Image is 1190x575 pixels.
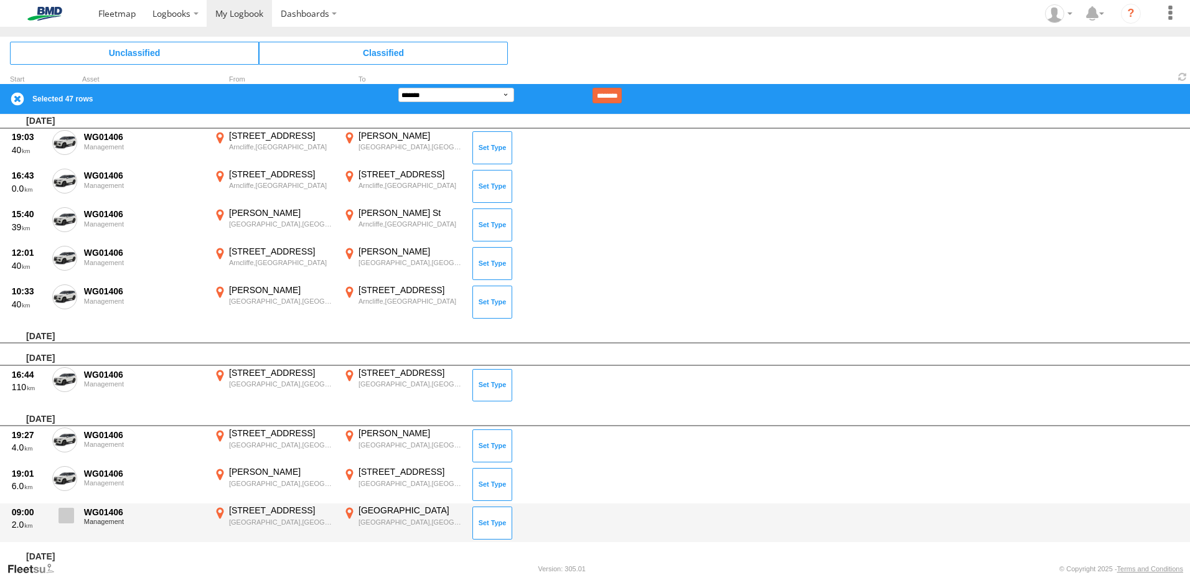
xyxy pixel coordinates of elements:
[358,181,464,190] div: Arncliffe,[GEOGRAPHIC_DATA]
[259,42,508,64] span: Click to view Classified Trips
[358,441,464,449] div: [GEOGRAPHIC_DATA],[GEOGRAPHIC_DATA]
[472,468,512,500] button: Click to Set
[341,207,466,243] label: Click to View Event Location
[341,505,466,541] label: Click to View Event Location
[229,441,334,449] div: [GEOGRAPHIC_DATA],[GEOGRAPHIC_DATA]
[212,207,336,243] label: Click to View Event Location
[84,286,205,297] div: WG01406
[1041,4,1077,23] div: Ali Farhat
[12,519,45,530] div: 2.0
[84,479,205,487] div: Management
[229,479,334,488] div: [GEOGRAPHIC_DATA],[GEOGRAPHIC_DATA]
[12,381,45,393] div: 110
[472,429,512,462] button: Click to Set
[12,170,45,181] div: 16:43
[1117,565,1183,573] a: Terms and Conditions
[84,429,205,441] div: WG01406
[229,246,334,257] div: [STREET_ADDRESS]
[12,369,45,380] div: 16:44
[84,143,205,151] div: Management
[341,284,466,320] label: Click to View Event Location
[84,369,205,380] div: WG01406
[12,429,45,441] div: 19:27
[472,507,512,539] button: Click to Set
[341,169,466,205] label: Click to View Event Location
[358,130,464,141] div: [PERSON_NAME]
[229,207,334,218] div: [PERSON_NAME]
[341,130,466,166] label: Click to View Event Location
[12,299,45,310] div: 40
[341,367,466,403] label: Click to View Event Location
[341,246,466,282] label: Click to View Event Location
[84,380,205,388] div: Management
[212,130,336,166] label: Click to View Event Location
[229,130,334,141] div: [STREET_ADDRESS]
[229,143,334,151] div: Arncliffe,[GEOGRAPHIC_DATA]
[84,507,205,518] div: WG01406
[358,479,464,488] div: [GEOGRAPHIC_DATA],[GEOGRAPHIC_DATA]
[212,284,336,320] label: Click to View Event Location
[229,466,334,477] div: [PERSON_NAME]
[472,247,512,279] button: Click to Set
[12,208,45,220] div: 15:40
[358,169,464,180] div: [STREET_ADDRESS]
[229,169,334,180] div: [STREET_ADDRESS]
[82,77,207,83] div: Asset
[12,507,45,518] div: 09:00
[84,208,205,220] div: WG01406
[12,442,45,453] div: 4.0
[212,466,336,502] label: Click to View Event Location
[84,247,205,258] div: WG01406
[12,7,77,21] img: bmd-logo.svg
[212,505,336,541] label: Click to View Event Location
[472,208,512,241] button: Click to Set
[229,220,334,228] div: [GEOGRAPHIC_DATA],[GEOGRAPHIC_DATA]
[12,183,45,194] div: 0.0
[229,297,334,306] div: [GEOGRAPHIC_DATA],[GEOGRAPHIC_DATA]
[341,466,466,502] label: Click to View Event Location
[358,220,464,228] div: Arncliffe,[GEOGRAPHIC_DATA]
[358,505,464,516] div: [GEOGRAPHIC_DATA]
[358,518,464,526] div: [GEOGRAPHIC_DATA],[GEOGRAPHIC_DATA]
[12,468,45,479] div: 19:01
[84,259,205,266] div: Management
[10,91,25,106] label: Clear Selection
[7,563,64,575] a: Visit our Website
[12,260,45,271] div: 40
[84,441,205,448] div: Management
[12,131,45,143] div: 19:03
[12,222,45,233] div: 39
[358,297,464,306] div: Arncliffe,[GEOGRAPHIC_DATA]
[84,131,205,143] div: WG01406
[12,144,45,156] div: 40
[12,247,45,258] div: 12:01
[358,207,464,218] div: [PERSON_NAME] St
[1059,565,1183,573] div: © Copyright 2025 -
[358,428,464,439] div: [PERSON_NAME]
[341,428,466,464] label: Click to View Event Location
[472,286,512,318] button: Click to Set
[358,258,464,267] div: [GEOGRAPHIC_DATA],[GEOGRAPHIC_DATA]
[472,170,512,202] button: Click to Set
[538,565,586,573] div: Version: 305.01
[212,169,336,205] label: Click to View Event Location
[1175,71,1190,83] span: Refresh
[84,297,205,305] div: Management
[229,380,334,388] div: [GEOGRAPHIC_DATA],[GEOGRAPHIC_DATA]
[212,428,336,464] label: Click to View Event Location
[472,369,512,401] button: Click to Set
[229,367,334,378] div: [STREET_ADDRESS]
[212,77,336,83] div: From
[358,143,464,151] div: [GEOGRAPHIC_DATA],[GEOGRAPHIC_DATA]
[358,380,464,388] div: [GEOGRAPHIC_DATA],[GEOGRAPHIC_DATA]
[12,286,45,297] div: 10:33
[341,77,466,83] div: To
[358,246,464,257] div: [PERSON_NAME]
[10,77,47,83] div: Click to Sort
[84,220,205,228] div: Management
[84,182,205,189] div: Management
[358,284,464,296] div: [STREET_ADDRESS]
[229,258,334,267] div: Arncliffe,[GEOGRAPHIC_DATA]
[229,284,334,296] div: [PERSON_NAME]
[358,367,464,378] div: [STREET_ADDRESS]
